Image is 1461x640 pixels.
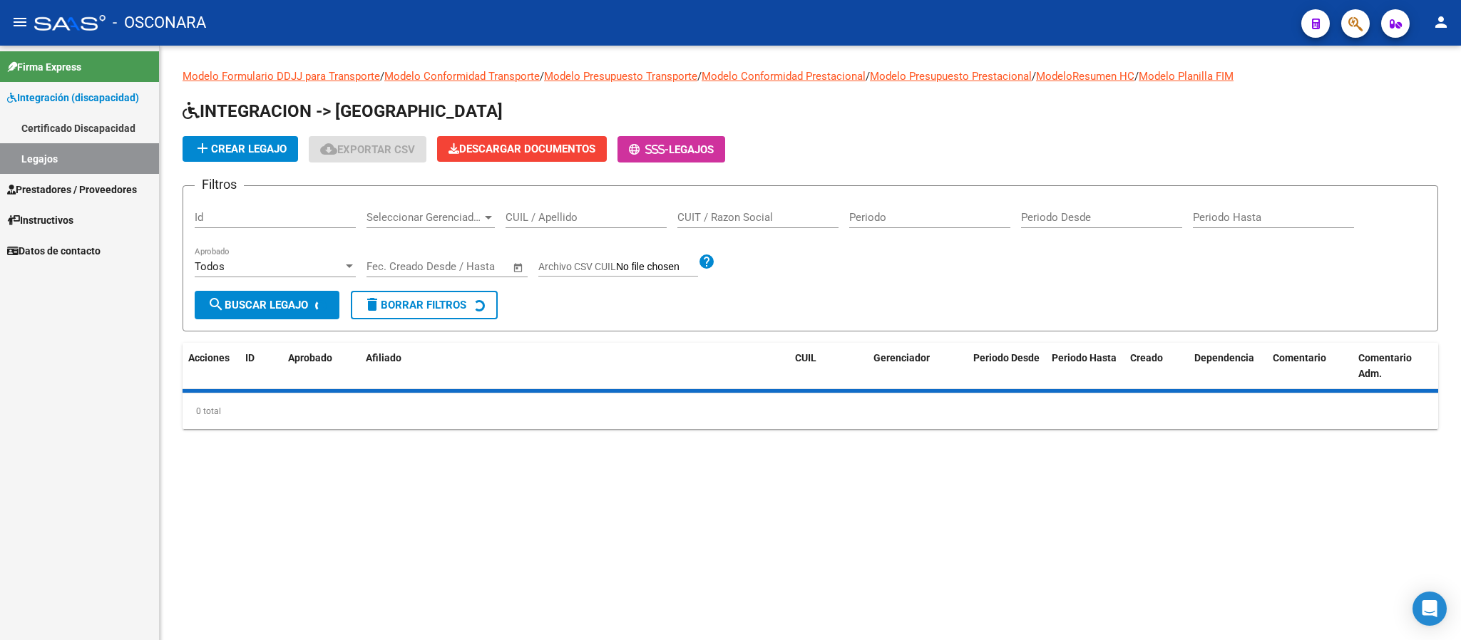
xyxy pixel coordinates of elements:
span: Acciones [188,352,230,363]
button: Crear Legajo [183,136,298,162]
datatable-header-cell: Gerenciador [868,343,968,390]
span: Afiliado [366,352,401,363]
div: 0 total [183,393,1438,429]
span: Legajos [669,143,714,156]
span: - [629,143,669,156]
span: Comentario Adm. [1358,352,1412,380]
span: Datos de contacto [7,243,101,259]
div: Open Intercom Messenger [1413,592,1447,626]
div: / / / / / / [183,68,1438,429]
datatable-header-cell: CUIL [789,343,868,390]
span: - OSCONARA [113,7,206,38]
mat-icon: delete [364,296,381,313]
a: Modelo Presupuesto Transporte [544,70,697,83]
a: Modelo Presupuesto Prestacional [870,70,1032,83]
mat-icon: add [194,140,211,157]
a: Modelo Formulario DDJJ para Transporte [183,70,380,83]
datatable-header-cell: Aprobado [282,343,339,390]
span: Crear Legajo [194,143,287,155]
span: Buscar Legajo [207,299,308,311]
button: Borrar Filtros [351,291,498,319]
span: Todos [195,260,225,273]
input: Start date [366,260,413,273]
a: Modelo Conformidad Prestacional [702,70,866,83]
a: ModeloResumen HC [1036,70,1134,83]
span: Periodo Hasta [1052,352,1117,363]
span: Instructivos [7,212,73,228]
span: Borrar Filtros [364,299,466,311]
datatable-header-cell: Afiliado [360,343,789,390]
button: -Legajos [617,136,725,162]
span: Creado [1130,352,1163,363]
mat-icon: search [207,296,225,313]
span: Integración (discapacidad) [7,90,139,105]
a: Modelo Planilla FIM [1139,70,1234,83]
datatable-header-cell: Creado [1124,343,1189,390]
span: Seleccionar Gerenciador [366,211,482,224]
h3: Filtros [195,175,244,195]
span: INTEGRACION -> [GEOGRAPHIC_DATA] [183,101,503,121]
span: Descargar Documentos [448,143,595,155]
datatable-header-cell: Periodo Desde [968,343,1046,390]
span: Periodo Desde [973,352,1040,363]
button: Descargar Documentos [437,136,607,162]
span: Dependencia [1194,352,1254,363]
mat-icon: menu [11,14,29,31]
button: Open calendar [511,259,527,276]
datatable-header-cell: Comentario Adm. [1353,343,1438,390]
span: Comentario [1273,352,1326,363]
datatable-header-cell: Periodo Hasta [1046,343,1124,390]
a: Modelo Conformidad Transporte [384,70,540,83]
input: Archivo CSV CUIL [616,261,698,274]
button: Buscar Legajo [195,291,339,319]
mat-icon: person [1432,14,1450,31]
span: Gerenciador [873,352,930,363]
datatable-header-cell: Comentario [1267,343,1353,390]
span: Firma Express [7,59,81,75]
span: Archivo CSV CUIL [538,261,616,272]
mat-icon: help [698,253,715,270]
span: Exportar CSV [320,143,415,156]
input: End date [426,260,495,273]
span: CUIL [795,352,816,363]
span: ID [245,352,255,363]
mat-icon: cloud_download [320,140,337,158]
span: Aprobado [288,352,332,363]
span: Prestadores / Proveedores [7,182,137,197]
button: Exportar CSV [309,136,426,162]
datatable-header-cell: ID [240,343,282,390]
datatable-header-cell: Dependencia [1189,343,1267,390]
datatable-header-cell: Acciones [183,343,240,390]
